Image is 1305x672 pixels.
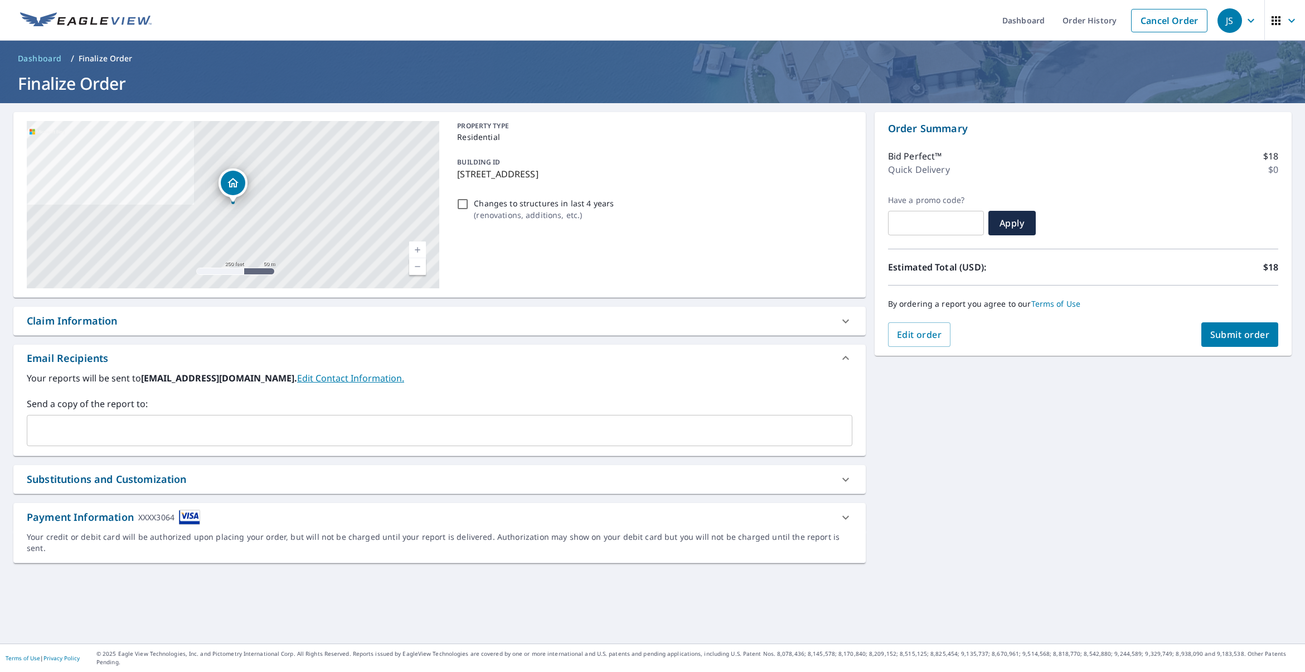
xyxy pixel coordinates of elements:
[43,654,80,662] a: Privacy Policy
[1210,328,1270,341] span: Submit order
[13,50,1292,67] nav: breadcrumb
[27,510,200,525] div: Payment Information
[1268,163,1278,176] p: $0
[457,121,847,131] p: PROPERTY TYPE
[138,510,174,525] div: XXXX3064
[179,510,200,525] img: cardImage
[219,168,248,203] div: Dropped pin, building 1, Residential property, 4201 Overlook Ct Kokomo, IN 46902
[457,167,847,181] p: [STREET_ADDRESS]
[888,322,951,347] button: Edit order
[409,258,426,275] a: Current Level 17, Zoom Out
[1263,149,1278,163] p: $18
[27,371,852,385] label: Your reports will be sent to
[409,241,426,258] a: Current Level 17, Zoom In
[1217,8,1242,33] div: JS
[1131,9,1207,32] a: Cancel Order
[20,12,152,29] img: EV Logo
[6,655,80,661] p: |
[457,157,500,167] p: BUILDING ID
[13,72,1292,95] h1: Finalize Order
[27,351,108,366] div: Email Recipients
[18,53,62,64] span: Dashboard
[96,650,1299,666] p: © 2025 Eagle View Technologies, Inc. and Pictometry International Corp. All Rights Reserved. Repo...
[13,345,866,371] div: Email Recipients
[79,53,133,64] p: Finalize Order
[6,654,40,662] a: Terms of Use
[888,299,1278,309] p: By ordering a report you agree to our
[13,307,866,335] div: Claim Information
[27,397,852,410] label: Send a copy of the report to:
[27,472,187,487] div: Substitutions and Customization
[997,217,1027,229] span: Apply
[888,260,1083,274] p: Estimated Total (USD):
[13,50,66,67] a: Dashboard
[1031,298,1081,309] a: Terms of Use
[888,195,984,205] label: Have a promo code?
[474,209,614,221] p: ( renovations, additions, etc. )
[27,313,118,328] div: Claim Information
[297,372,404,384] a: EditContactInfo
[888,149,942,163] p: Bid Perfect™
[13,503,866,531] div: Payment InformationXXXX3064cardImage
[888,121,1278,136] p: Order Summary
[71,52,74,65] li: /
[988,211,1036,235] button: Apply
[141,372,297,384] b: [EMAIL_ADDRESS][DOMAIN_NAME].
[1201,322,1279,347] button: Submit order
[474,197,614,209] p: Changes to structures in last 4 years
[888,163,950,176] p: Quick Delivery
[897,328,942,341] span: Edit order
[13,465,866,494] div: Substitutions and Customization
[27,531,852,554] div: Your credit or debit card will be authorized upon placing your order, but will not be charged unt...
[1263,260,1278,274] p: $18
[457,131,847,143] p: Residential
